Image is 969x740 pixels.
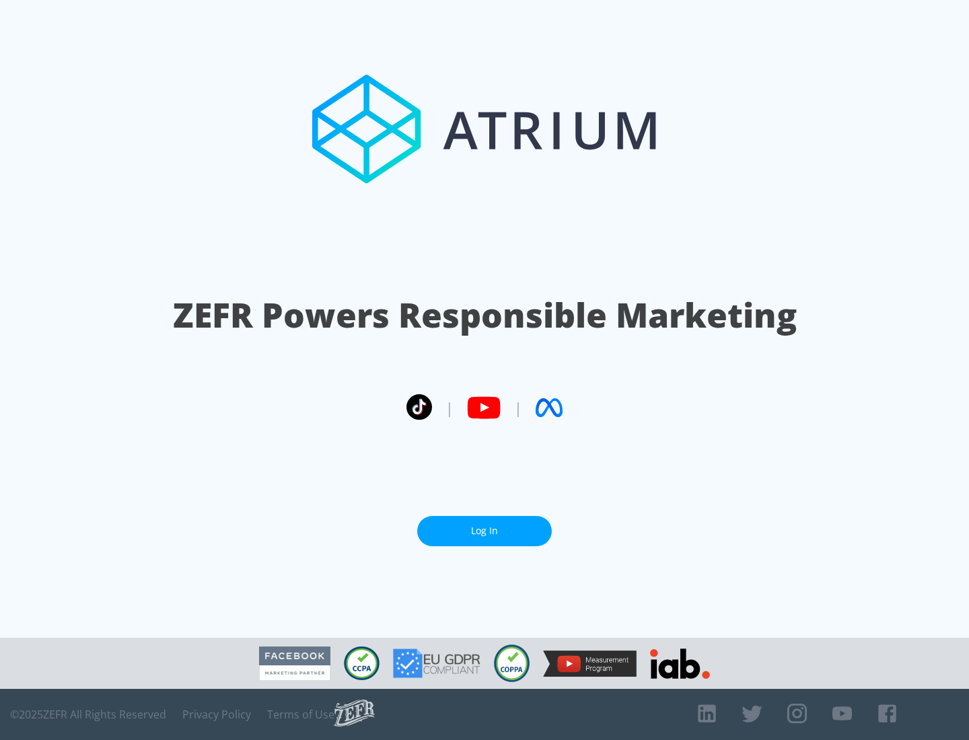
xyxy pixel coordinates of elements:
h1: ZEFR Powers Responsible Marketing [173,292,797,338]
img: COPPA Compliant [494,644,530,682]
span: | [514,398,522,418]
img: Facebook Marketing Partner [259,646,330,681]
a: Terms of Use [267,708,334,721]
a: Log In [417,516,552,546]
img: GDPR Compliant [393,649,480,678]
span: © 2025 ZEFR All Rights Reserved [10,708,166,721]
img: IAB [650,649,710,679]
a: Privacy Policy [182,708,251,721]
span: | [445,398,454,418]
img: YouTube Measurement Program [543,651,637,677]
img: CCPA Compliant [344,646,380,680]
